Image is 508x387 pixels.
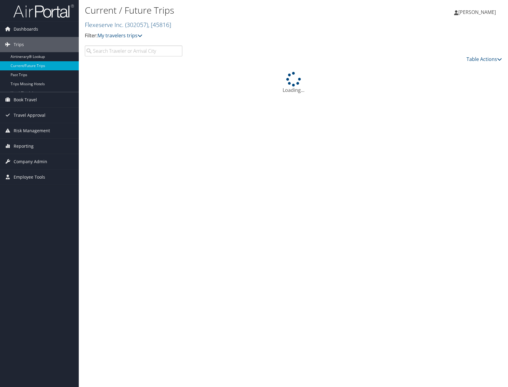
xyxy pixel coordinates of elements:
[14,154,47,169] span: Company Admin
[85,21,171,29] a: Flexeserve Inc.
[14,139,34,154] span: Reporting
[85,32,363,40] p: Filter:
[14,92,37,107] span: Book Travel
[125,21,148,29] span: ( 302057 )
[14,123,50,138] span: Risk Management
[458,9,496,15] span: [PERSON_NAME]
[454,3,502,21] a: [PERSON_NAME]
[98,32,142,39] a: My travelers trips
[85,45,182,56] input: Search Traveler or Arrival City
[148,21,171,29] span: , [ 45816 ]
[14,108,45,123] span: Travel Approval
[14,22,38,37] span: Dashboards
[14,37,24,52] span: Trips
[14,170,45,185] span: Employee Tools
[85,72,502,94] div: Loading...
[85,4,363,17] h1: Current / Future Trips
[13,4,74,18] img: airportal-logo.png
[466,56,502,62] a: Table Actions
